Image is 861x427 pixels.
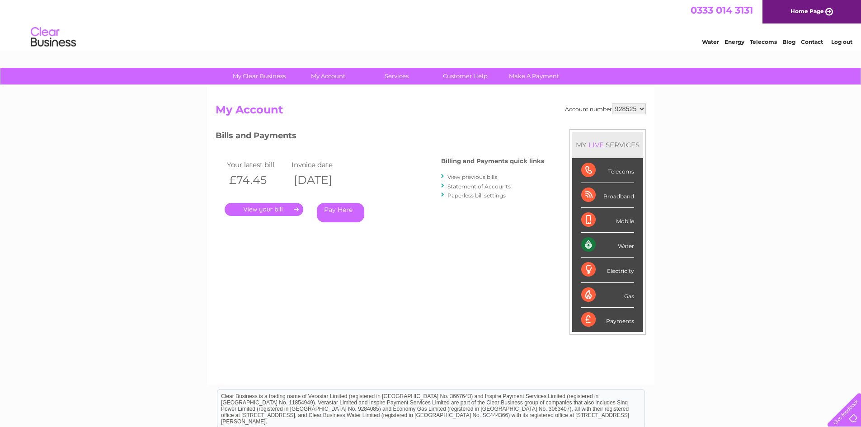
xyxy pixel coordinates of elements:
[572,132,643,158] div: MY SERVICES
[359,68,434,84] a: Services
[581,233,634,258] div: Water
[216,129,544,145] h3: Bills and Payments
[217,5,645,44] div: Clear Business is a trading name of Verastar Limited (registered in [GEOGRAPHIC_DATA] No. 3667643...
[782,38,795,45] a: Blog
[702,38,719,45] a: Water
[222,68,296,84] a: My Clear Business
[581,308,634,332] div: Payments
[581,283,634,308] div: Gas
[428,68,503,84] a: Customer Help
[691,5,753,16] a: 0333 014 3131
[225,171,290,189] th: £74.45
[565,103,646,114] div: Account number
[587,141,606,149] div: LIVE
[497,68,571,84] a: Make A Payment
[289,159,354,171] td: Invoice date
[725,38,744,45] a: Energy
[447,183,511,190] a: Statement of Accounts
[581,158,634,183] div: Telecoms
[317,203,364,222] a: Pay Here
[447,192,506,199] a: Paperless bill settings
[447,174,497,180] a: View previous bills
[750,38,777,45] a: Telecoms
[831,38,852,45] a: Log out
[291,68,365,84] a: My Account
[801,38,823,45] a: Contact
[581,208,634,233] div: Mobile
[581,183,634,208] div: Broadband
[289,171,354,189] th: [DATE]
[225,159,290,171] td: Your latest bill
[581,258,634,282] div: Electricity
[225,203,303,216] a: .
[441,158,544,164] h4: Billing and Payments quick links
[30,23,76,51] img: logo.png
[216,103,646,121] h2: My Account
